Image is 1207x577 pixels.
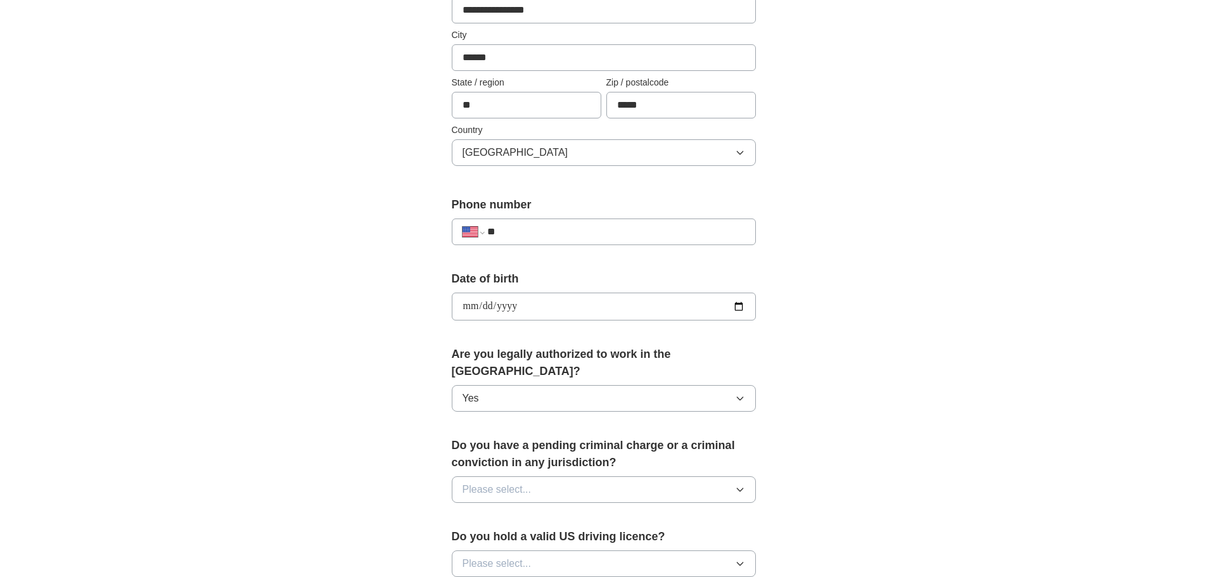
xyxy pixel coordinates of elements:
[452,550,756,577] button: Please select...
[452,139,756,166] button: [GEOGRAPHIC_DATA]
[452,476,756,503] button: Please select...
[463,145,568,160] span: [GEOGRAPHIC_DATA]
[452,76,601,89] label: State / region
[452,346,756,380] label: Are you legally authorized to work in the [GEOGRAPHIC_DATA]?
[452,124,756,137] label: Country
[463,482,532,497] span: Please select...
[452,385,756,412] button: Yes
[463,391,479,406] span: Yes
[452,528,756,545] label: Do you hold a valid US driving licence?
[606,76,756,89] label: Zip / postalcode
[452,270,756,288] label: Date of birth
[452,437,756,471] label: Do you have a pending criminal charge or a criminal conviction in any jurisdiction?
[452,29,756,42] label: City
[463,556,532,571] span: Please select...
[452,196,756,213] label: Phone number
